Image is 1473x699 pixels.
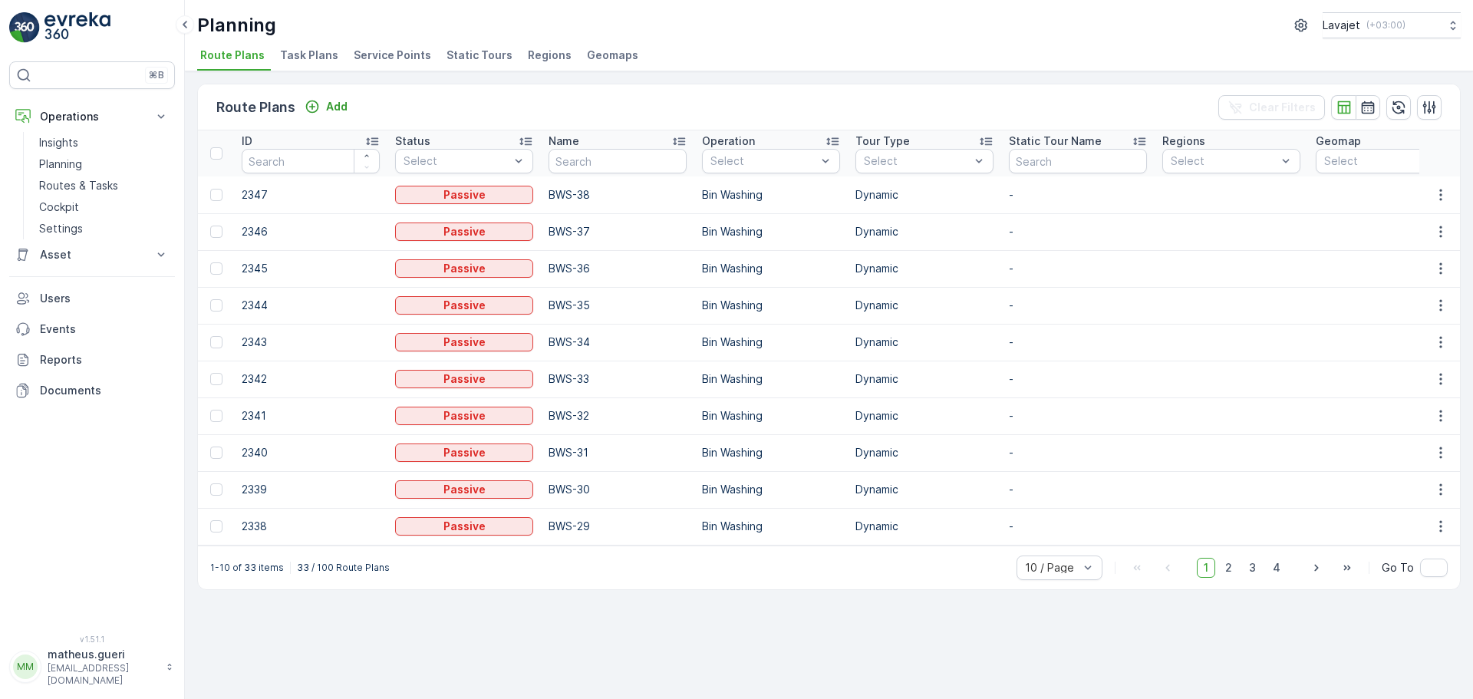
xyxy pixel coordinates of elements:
[40,383,169,398] p: Documents
[702,371,840,387] p: Bin Washing
[9,635,175,644] span: v 1.51.1
[702,298,840,313] p: Bin Washing
[549,335,687,350] p: BWS-34
[210,373,222,385] div: Toggle Row Selected
[549,134,579,149] p: Name
[702,335,840,350] p: Bin Washing
[210,447,222,459] div: Toggle Row Selected
[44,12,110,43] img: logo_light-DOdMpM7g.png
[702,408,840,424] p: Bin Washing
[242,149,380,173] input: Search
[242,187,380,203] p: 2347
[443,482,486,497] p: Passive
[9,345,175,375] a: Reports
[210,226,222,238] div: Toggle Row Selected
[39,199,79,215] p: Cockpit
[298,97,354,116] button: Add
[39,157,82,172] p: Planning
[549,187,687,203] p: BWS-38
[443,224,486,239] p: Passive
[702,261,840,276] p: Bin Washing
[297,562,390,574] p: 33 / 100 Route Plans
[395,296,533,315] button: Passive
[1009,298,1147,313] p: -
[1324,153,1430,169] p: Select
[9,375,175,406] a: Documents
[1009,482,1147,497] p: -
[702,187,840,203] p: Bin Washing
[210,262,222,275] div: Toggle Row Selected
[1218,95,1325,120] button: Clear Filters
[1266,558,1287,578] span: 4
[242,445,380,460] p: 2340
[549,519,687,534] p: BWS-29
[528,48,572,63] span: Regions
[702,482,840,497] p: Bin Washing
[855,134,910,149] p: Tour Type
[702,519,840,534] p: Bin Washing
[702,134,755,149] p: Operation
[210,299,222,312] div: Toggle Row Selected
[1009,224,1147,239] p: -
[855,519,994,534] p: Dynamic
[443,187,486,203] p: Passive
[1218,558,1239,578] span: 2
[1162,134,1205,149] p: Regions
[40,291,169,306] p: Users
[395,333,533,351] button: Passive
[48,647,158,662] p: matheus.gueri
[395,443,533,462] button: Passive
[1009,187,1147,203] p: -
[702,224,840,239] p: Bin Washing
[855,298,994,313] p: Dynamic
[443,445,486,460] p: Passive
[210,189,222,201] div: Toggle Row Selected
[9,314,175,345] a: Events
[1009,134,1102,149] p: Static Tour Name
[48,662,158,687] p: [EMAIL_ADDRESS][DOMAIN_NAME]
[33,218,175,239] a: Settings
[1323,12,1461,38] button: Lavajet(+03:00)
[549,261,687,276] p: BWS-36
[443,298,486,313] p: Passive
[354,48,431,63] span: Service Points
[443,371,486,387] p: Passive
[549,482,687,497] p: BWS-30
[200,48,265,63] span: Route Plans
[210,483,222,496] div: Toggle Row Selected
[33,153,175,175] a: Planning
[210,562,284,574] p: 1-10 of 33 items
[855,408,994,424] p: Dynamic
[242,482,380,497] p: 2339
[40,109,144,124] p: Operations
[702,445,840,460] p: Bin Washing
[1171,153,1277,169] p: Select
[242,298,380,313] p: 2344
[40,247,144,262] p: Asset
[395,134,430,149] p: Status
[855,482,994,497] p: Dynamic
[1249,100,1316,115] p: Clear Filters
[855,261,994,276] p: Dynamic
[1197,558,1215,578] span: 1
[9,239,175,270] button: Asset
[395,407,533,425] button: Passive
[9,283,175,314] a: Users
[395,223,533,241] button: Passive
[216,97,295,118] p: Route Plans
[33,175,175,196] a: Routes & Tasks
[197,13,276,38] p: Planning
[242,134,252,149] p: ID
[549,298,687,313] p: BWS-35
[9,101,175,132] button: Operations
[395,186,533,204] button: Passive
[242,408,380,424] p: 2341
[1366,19,1405,31] p: ( +03:00 )
[549,224,687,239] p: BWS-37
[443,335,486,350] p: Passive
[280,48,338,63] span: Task Plans
[1009,149,1147,173] input: Search
[395,517,533,536] button: Passive
[443,408,486,424] p: Passive
[855,335,994,350] p: Dynamic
